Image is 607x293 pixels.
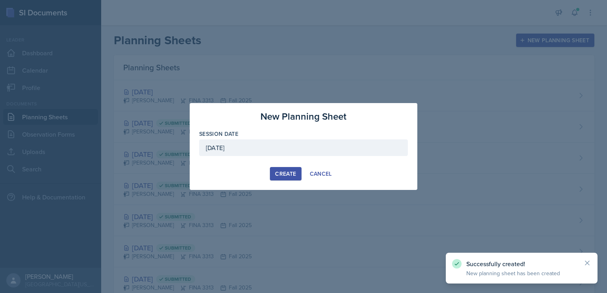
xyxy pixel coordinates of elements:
p: New planning sheet has been created [466,269,577,277]
button: Cancel [305,167,337,180]
div: Cancel [310,171,332,177]
button: Create [270,167,301,180]
h3: New Planning Sheet [260,109,347,124]
p: Successfully created! [466,260,577,268]
div: Create [275,171,296,177]
label: Session Date [199,130,238,138]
